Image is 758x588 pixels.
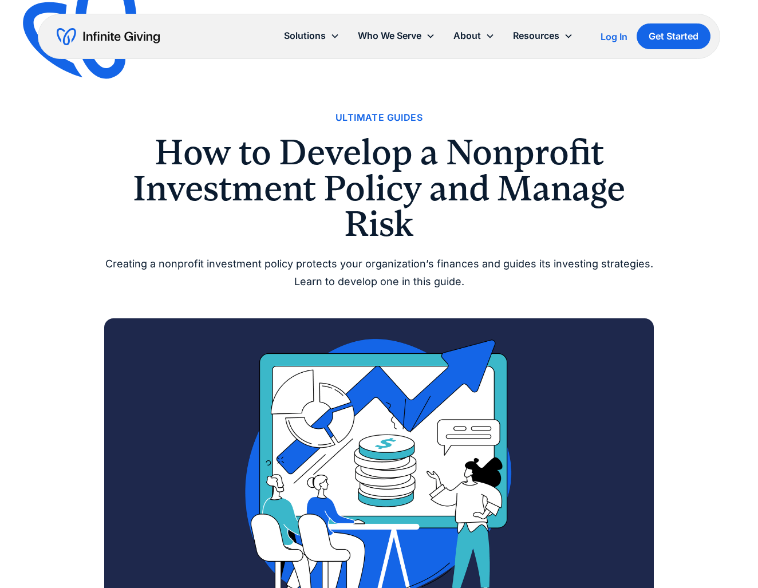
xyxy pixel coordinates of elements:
a: Log In [601,30,627,44]
div: Solutions [284,28,326,44]
div: Who We Serve [349,23,444,48]
div: Solutions [275,23,349,48]
div: Resources [504,23,582,48]
a: Get Started [637,23,710,49]
div: Who We Serve [358,28,421,44]
div: Resources [513,28,559,44]
h1: How to Develop a Nonprofit Investment Policy and Manage Risk [104,135,654,242]
div: About [453,28,481,44]
a: Ultimate Guides [335,110,423,125]
div: Log In [601,32,627,41]
div: About [444,23,504,48]
a: home [57,27,160,46]
div: Creating a nonprofit investment policy protects your organization’s finances and guides its inves... [104,255,654,290]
